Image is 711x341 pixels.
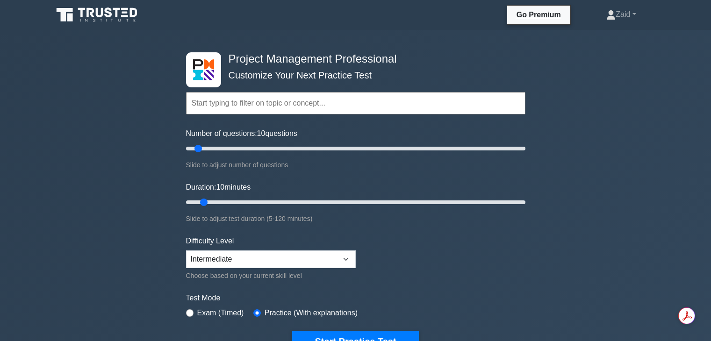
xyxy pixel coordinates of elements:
div: Choose based on your current skill level [186,270,356,281]
a: Zaid [584,5,658,24]
span: 10 [257,129,266,137]
label: Difficulty Level [186,235,234,247]
label: Practice (With explanations) [265,307,358,319]
input: Start typing to filter on topic or concept... [186,92,525,114]
span: 10 [216,183,224,191]
label: Test Mode [186,292,525,304]
div: Slide to adjust test duration (5-120 minutes) [186,213,525,224]
label: Exam (Timed) [197,307,244,319]
div: Slide to adjust number of questions [186,159,525,170]
a: Go Premium [511,9,567,21]
label: Duration: minutes [186,182,251,193]
label: Number of questions: questions [186,128,297,139]
h4: Project Management Professional [225,52,480,66]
